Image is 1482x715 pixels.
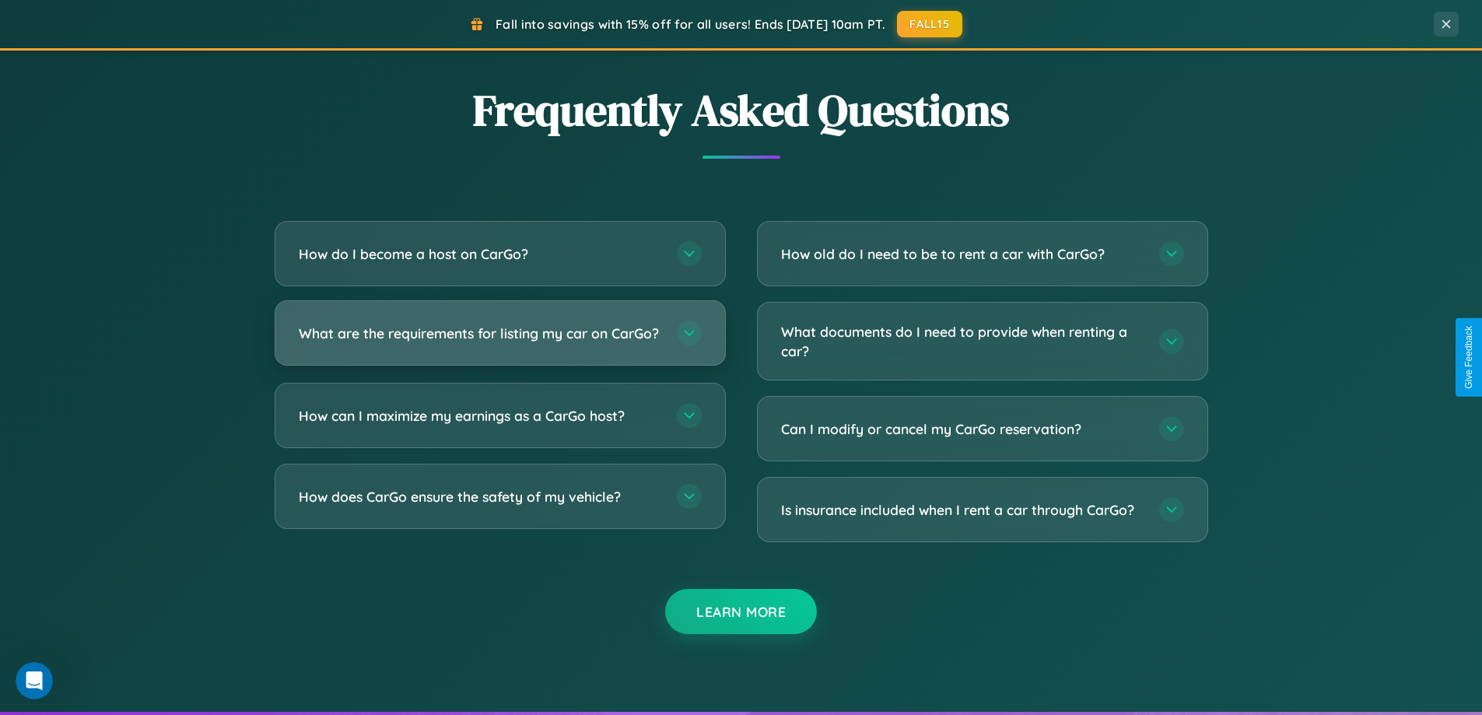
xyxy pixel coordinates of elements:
h2: Frequently Asked Questions [275,80,1208,140]
span: Fall into savings with 15% off for all users! Ends [DATE] 10am PT. [496,16,885,32]
h3: Can I modify or cancel my CarGo reservation? [781,419,1144,439]
h3: How do I become a host on CarGo? [299,244,661,264]
h3: What documents do I need to provide when renting a car? [781,322,1144,360]
h3: What are the requirements for listing my car on CarGo? [299,324,661,343]
h3: How can I maximize my earnings as a CarGo host? [299,406,661,426]
button: FALL15 [897,11,962,37]
iframe: Intercom live chat [16,662,53,699]
h3: How old do I need to be to rent a car with CarGo? [781,244,1144,264]
div: Give Feedback [1463,326,1474,389]
h3: Is insurance included when I rent a car through CarGo? [781,500,1144,520]
button: Learn More [665,589,817,634]
h3: How does CarGo ensure the safety of my vehicle? [299,487,661,506]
